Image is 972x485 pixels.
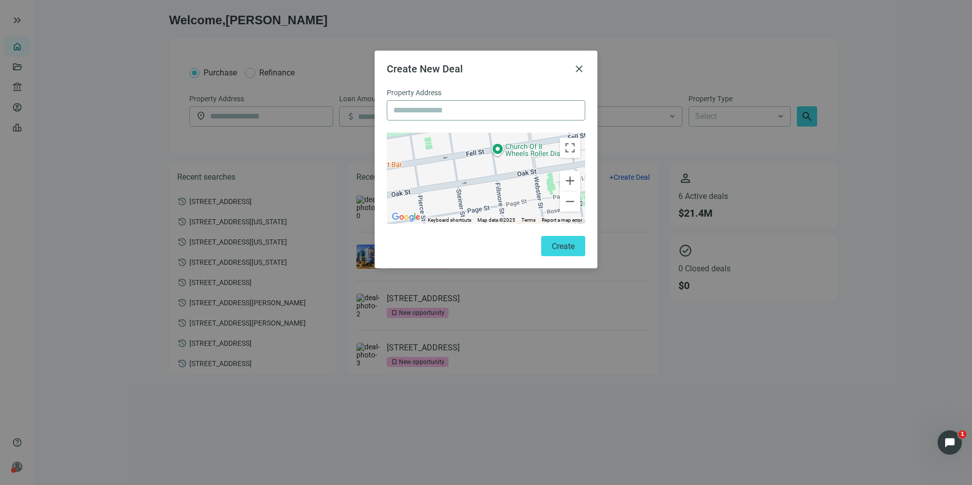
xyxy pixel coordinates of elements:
[387,63,463,75] span: Create New Deal
[541,236,585,256] button: Create
[560,138,580,158] button: Toggle fullscreen view
[958,430,966,438] span: 1
[560,191,580,212] button: Zoom out
[938,430,962,455] iframe: Intercom live chat
[542,217,582,223] a: Report a map error
[560,171,580,191] button: Zoom in
[477,217,515,223] span: Map data ©2025
[389,211,423,224] a: Open this area in Google Maps (opens a new window)
[389,211,423,224] img: Google
[552,241,575,251] span: Create
[428,217,471,224] button: Keyboard shortcuts
[521,217,536,223] a: Terms
[387,87,441,98] span: Property Address
[573,63,585,75] button: close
